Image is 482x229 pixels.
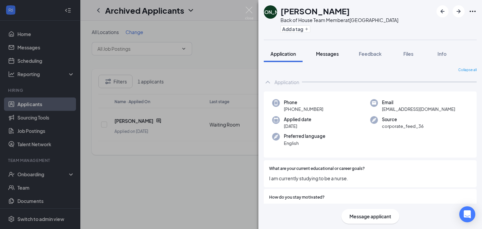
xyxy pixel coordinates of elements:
button: ArrowRight [453,5,465,17]
svg: Ellipses [469,7,477,15]
span: What are your current educational or career goals? [269,166,365,172]
span: [PHONE_NUMBER] [284,106,323,112]
span: Phone [284,99,323,106]
span: Message applicant [349,213,391,220]
span: Email [382,99,455,106]
span: How do you stay motivated? [269,194,325,201]
h1: [PERSON_NAME] [280,5,350,17]
div: Back of House Team Member at [GEOGRAPHIC_DATA] [280,17,398,23]
span: Application [270,51,296,57]
span: Files [403,51,413,57]
svg: Plus [305,27,309,31]
span: Collapse all [458,67,477,73]
span: I think about my family and how much my parents have sacrificed for me. [269,203,471,211]
button: ArrowLeftNew [436,5,449,17]
svg: ChevronUp [264,78,272,86]
div: Open Intercom Messenger [459,206,475,222]
div: Application [274,79,299,85]
span: Feedback [359,51,382,57]
svg: ArrowLeftNew [438,7,447,15]
span: Info [437,51,447,57]
span: Applied date [284,116,311,123]
span: I am currently studying to be a nurse. [269,175,471,182]
span: corporate_feed_36 [382,123,424,130]
span: Messages [316,51,339,57]
span: Source [382,116,424,123]
span: [DATE] [284,123,311,130]
span: [EMAIL_ADDRESS][DOMAIN_NAME] [382,106,455,112]
div: [PERSON_NAME] [251,9,290,15]
span: Preferred language [284,133,325,140]
svg: ArrowRight [455,7,463,15]
span: English [284,140,325,147]
button: PlusAdd a tag [280,25,310,32]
